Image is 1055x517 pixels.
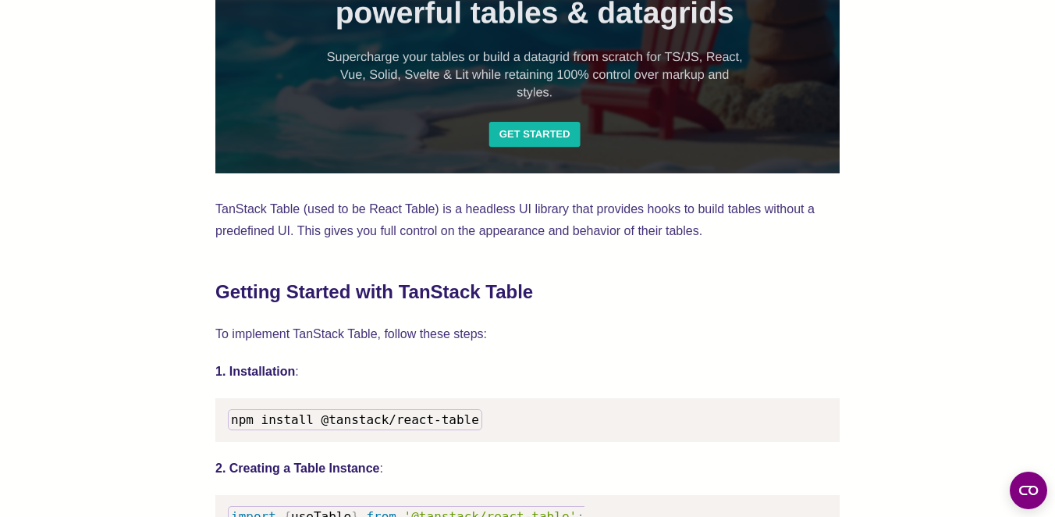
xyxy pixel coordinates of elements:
p: TanStack Table (used to be React Table) is a headless UI library that provides hooks to build tab... [215,198,840,242]
p: : [215,361,840,383]
p: : [215,458,840,480]
strong: 1. Installation [215,365,295,378]
p: To implement TanStack Table, follow these steps: [215,323,840,345]
h2: Getting Started with TanStack Table [215,280,840,305]
strong: 2. Creating a Table Instance [215,462,379,475]
button: Open CMP widget [1010,472,1047,509]
span: npm install @tanstack/react-table [231,412,479,427]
